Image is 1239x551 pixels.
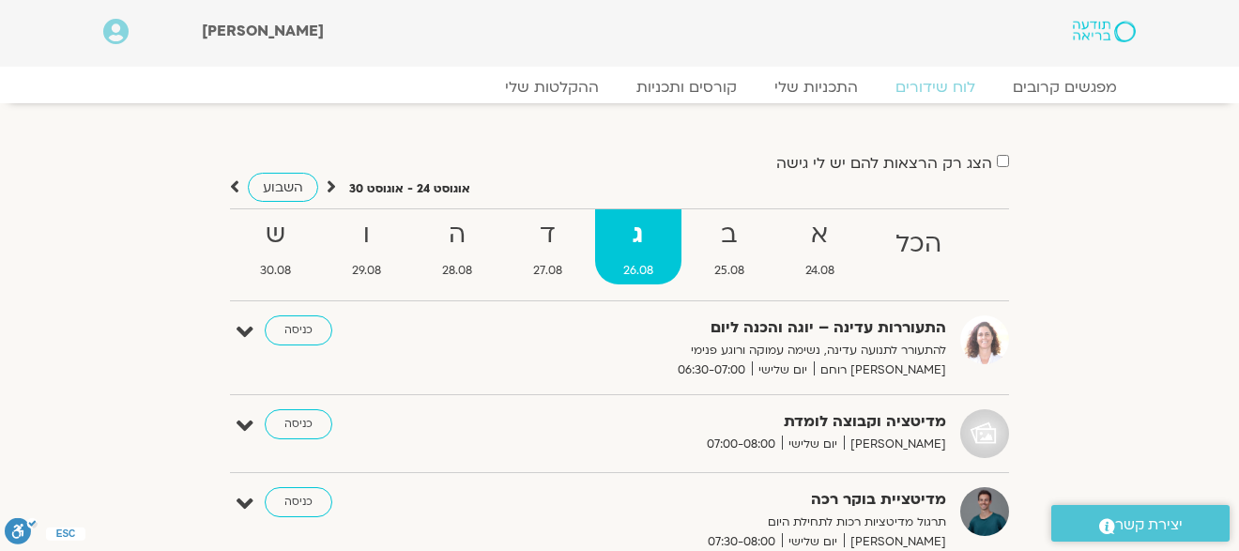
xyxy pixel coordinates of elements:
span: יצירת קשר [1115,513,1183,538]
span: [PERSON_NAME] [202,21,324,41]
span: 30.08 [232,261,320,281]
strong: ה [414,214,501,256]
a: ה28.08 [414,209,501,284]
a: א24.08 [776,209,863,284]
strong: ו [324,214,410,256]
span: 26.08 [595,261,682,281]
a: הכל [866,209,970,284]
a: ו29.08 [324,209,410,284]
nav: Menu [103,78,1136,97]
a: ש30.08 [232,209,320,284]
span: יום שלישי [782,435,844,454]
strong: מדיטציה וקבוצה לומדת [486,409,946,435]
span: 28.08 [414,261,501,281]
span: [PERSON_NAME] רוחם [814,360,946,380]
strong: הכל [866,223,970,266]
a: השבוע [248,173,318,202]
a: ג26.08 [595,209,682,284]
a: קורסים ותכניות [618,78,756,97]
span: יום שלישי [752,360,814,380]
strong: א [776,214,863,256]
a: ההקלטות שלי [486,78,618,97]
a: לוח שידורים [877,78,994,97]
a: התכניות שלי [756,78,877,97]
p: תרגול מדיטציות רכות לתחילת היום [486,513,946,532]
a: כניסה [265,487,332,517]
strong: ג [595,214,682,256]
p: אוגוסט 24 - אוגוסט 30 [349,179,470,199]
strong: התעוררות עדינה – יוגה והכנה ליום [486,315,946,341]
span: 25.08 [685,261,772,281]
strong: ש [232,214,320,256]
span: השבוע [263,178,303,196]
span: 07:00-08:00 [700,435,782,454]
a: ד27.08 [505,209,591,284]
strong: ב [685,214,772,256]
a: כניסה [265,409,332,439]
a: כניסה [265,315,332,345]
span: 27.08 [505,261,591,281]
span: [PERSON_NAME] [844,435,946,454]
label: הצג רק הרצאות להם יש לי גישה [776,155,992,172]
strong: ד [505,214,591,256]
p: להתעורר לתנועה עדינה, נשימה עמוקה ורוגע פנימי [486,341,946,360]
a: ב25.08 [685,209,772,284]
a: מפגשים קרובים [994,78,1136,97]
span: 29.08 [324,261,410,281]
span: 06:30-07:00 [671,360,752,380]
a: יצירת קשר [1051,505,1230,542]
span: 24.08 [776,261,863,281]
strong: מדיטציית בוקר רכה [486,487,946,513]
